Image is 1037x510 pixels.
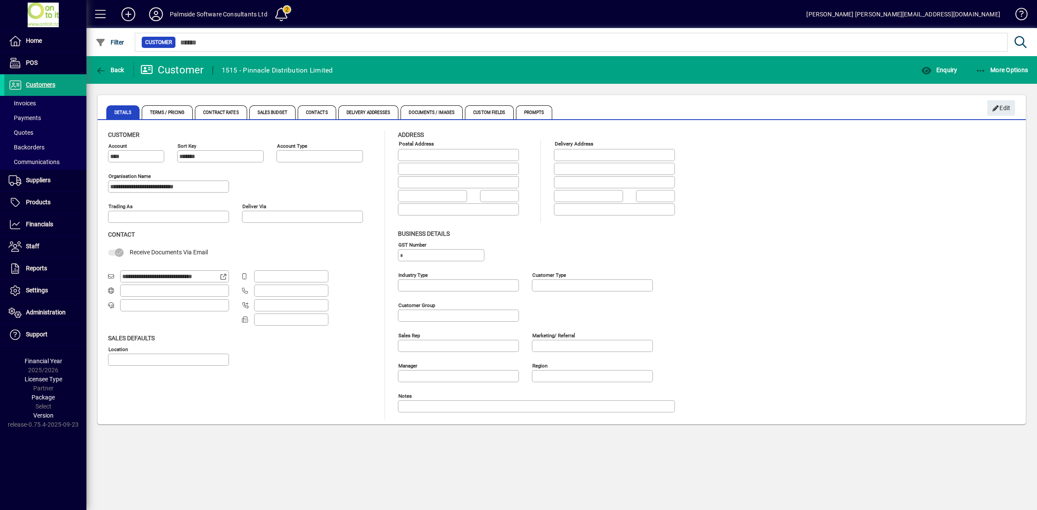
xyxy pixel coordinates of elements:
a: Suppliers [4,170,86,191]
mat-label: Sort key [178,143,196,149]
span: Sales Budget [249,105,296,119]
button: Edit [987,100,1015,116]
span: Documents / Images [401,105,463,119]
mat-label: Deliver via [242,203,266,209]
span: Details [106,105,140,119]
a: Backorders [4,140,86,155]
a: Staff [4,236,86,257]
a: Knowledge Base [1009,2,1026,30]
span: Back [95,67,124,73]
span: Custom Fields [465,105,513,119]
span: Financial Year [25,358,62,364]
a: POS [4,52,86,74]
span: Reports [26,265,47,272]
span: More Options [976,67,1028,73]
mat-label: Customer group [398,302,435,308]
button: Add [115,6,142,22]
mat-label: Marketing/ Referral [532,332,575,338]
span: Financials [26,221,53,228]
button: Enquiry [919,62,959,78]
a: Settings [4,280,86,301]
mat-label: Region [532,362,547,368]
span: Support [26,331,48,338]
span: Version [33,412,54,419]
mat-label: GST Number [398,241,426,247]
mat-label: Trading as [108,203,133,209]
button: Back [93,62,127,78]
mat-label: Sales rep [398,332,420,338]
span: Settings [26,287,48,294]
mat-label: Location [108,346,128,352]
span: Customers [26,81,55,88]
a: Home [4,30,86,52]
span: Invoices [9,100,36,107]
mat-label: Organisation name [108,173,151,179]
div: Palmside Software Consultants Ltd [170,7,267,21]
mat-label: Account [108,143,127,149]
div: 1515 - Pinnacle Distribution Limited [222,63,333,77]
span: Prompts [516,105,553,119]
span: Contract Rates [195,105,247,119]
div: Customer [140,63,204,77]
mat-label: Notes [398,393,412,399]
mat-label: Customer type [532,272,566,278]
span: Payments [9,114,41,121]
a: Payments [4,111,86,125]
span: Edit [992,101,1011,115]
div: [PERSON_NAME] [PERSON_NAME][EMAIL_ADDRESS][DOMAIN_NAME] [806,7,1000,21]
a: Administration [4,302,86,323]
a: Financials [4,214,86,235]
span: Quotes [9,129,33,136]
button: Filter [93,35,127,50]
span: Suppliers [26,177,51,184]
span: Communications [9,158,60,165]
span: POS [26,59,38,66]
a: Reports [4,258,86,279]
span: Terms / Pricing [142,105,193,119]
span: Licensee Type [25,376,62,383]
span: Staff [26,243,39,250]
span: Customer [145,38,172,47]
a: Support [4,324,86,345]
span: Home [26,37,42,44]
a: Invoices [4,96,86,111]
span: Enquiry [921,67,957,73]
span: Backorders [9,144,45,151]
span: Contact [108,231,135,238]
span: Business details [398,230,450,237]
span: Products [26,199,51,206]
a: Products [4,192,86,213]
span: Package [32,394,55,401]
span: Administration [26,309,66,316]
mat-label: Manager [398,362,417,368]
a: Quotes [4,125,86,140]
span: Sales defaults [108,335,155,342]
span: Delivery Addresses [338,105,399,119]
span: Customer [108,131,140,138]
span: Address [398,131,424,138]
app-page-header-button: Back [86,62,134,78]
mat-label: Industry type [398,272,428,278]
span: Filter [95,39,124,46]
button: Profile [142,6,170,22]
mat-label: Account Type [277,143,307,149]
a: Communications [4,155,86,169]
span: Contacts [298,105,336,119]
button: More Options [973,62,1031,78]
span: Receive Documents Via Email [130,249,208,256]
